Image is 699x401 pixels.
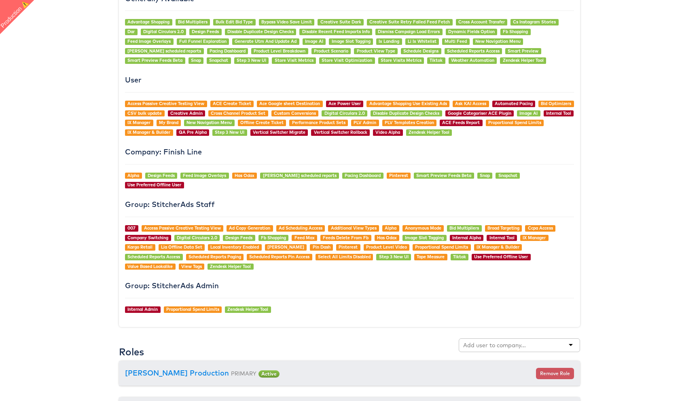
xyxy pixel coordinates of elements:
[320,19,361,25] a: Creative Suite Dark
[261,19,312,25] a: Bypass Video Save Limit
[279,225,322,231] a: Ad Scheduling Access
[237,57,266,63] a: Step 3 New UI
[366,244,407,250] a: Product Level Video
[415,244,468,250] a: Proportional Spend Limits
[453,254,466,260] a: Tiktok
[475,38,521,44] a: New Navigation Menu
[210,244,259,250] a: Local Inventory Enabled
[448,29,495,34] a: Dynamic Fields Option
[373,110,439,116] a: Disable Duplicate Design Checks
[210,264,251,269] a: Zendesk Helper Tool
[189,254,241,260] a: Scheduled Reports Paging
[417,254,445,260] a: Tape Measure
[385,225,396,231] a: Alpha
[546,110,571,116] a: Internal Tool
[318,254,371,260] a: Select All Limits Disabled
[452,235,481,241] a: Internal Alpha
[455,101,486,106] a: Ask KAI Access
[377,235,397,241] a: Has Odax
[416,173,471,178] a: Smart Preview Feeds Beta
[405,225,441,231] a: Anonymous Mode
[227,29,294,34] a: Disable Duplicate Design Checks
[235,173,254,178] a: Has Odax
[181,264,202,269] a: View Tags
[249,254,309,260] a: Scheduled Reports Pin Access
[314,129,367,135] a: Vertical Switcher Rollback
[322,57,372,63] a: Store Visit Optimization
[480,173,490,178] a: Snap
[127,48,201,54] a: [PERSON_NAME] scheduled reports
[369,19,450,25] a: Creative Suite Retry Failed Feed Fetch
[211,110,265,116] a: Cross Channel Product Set
[519,110,538,116] a: Image AI
[148,173,175,178] a: Design Feeds
[305,38,323,44] a: Image AI
[258,370,280,378] span: Active
[240,120,284,125] a: Offline Create Ticket
[127,110,162,116] a: CSV bulk update
[229,225,270,231] a: Ad Copy Generation
[161,244,202,250] a: Lia Offline Data Set
[253,129,305,135] a: Vertical Switcher Migrate
[127,235,168,241] a: Company Switching
[408,38,436,44] a: Li Ix Whitelist
[503,29,528,34] a: Fb Shopping
[332,38,371,44] a: Image Slot Tagging
[215,129,244,135] a: Step 3 New UI
[119,346,144,357] h3: Roles
[178,19,208,25] a: Bid Multipliers
[313,244,330,250] a: Pin Dash
[357,48,395,54] a: Product View Type
[536,368,574,379] button: Remove Role
[541,101,571,106] a: Bid Optimizers
[508,48,538,54] a: Smart Preview
[261,235,286,241] a: Fb Shopping
[127,101,204,106] a: Access Passive Creative Testing View
[127,57,182,63] a: Smart Preview Feeds Beta
[498,173,517,178] a: Snapchat
[328,101,361,106] a: Ace Power User
[458,19,505,25] a: Cross Account Transfer
[216,19,253,25] a: Bulk Edit Bid Type
[275,57,313,63] a: Store Visit Metrics
[405,235,444,241] a: Image Slot Tagging
[267,244,304,250] a: [PERSON_NAME]
[409,129,449,135] a: Zendesk Helper Tool
[125,282,574,290] h4: Group: StitcherAds Admin
[192,29,219,34] a: Design Feeds
[127,225,136,231] a: 007
[331,225,377,231] a: Additional View Types
[445,38,467,44] a: Multi Feed
[378,29,440,34] a: Dismiss Campaign Load Errors
[389,173,408,178] a: Pinterest
[448,110,511,116] a: Google Categoriser ACE Plugin
[477,244,519,250] a: IX Manager & Builder
[125,200,574,209] h4: Group: StitcherAds Staff
[369,101,447,106] a: Advantage Shopping Use Existing Ads
[294,235,315,241] a: Feed Max
[183,173,226,178] a: Feed Image Overlays
[474,254,528,260] a: Use Preferred Offline User
[125,368,229,378] a: [PERSON_NAME] Production
[259,101,320,106] a: Ace Google sheet Destination
[451,57,494,63] a: Weather Automation
[127,306,158,312] a: Internal Admin
[127,19,169,25] a: Advantage Shopping
[125,76,574,84] h4: User
[274,110,316,116] a: Custom Conversions
[179,129,207,135] a: QA Pre Alpha
[127,120,150,125] a: IX Manager
[213,101,251,106] a: ACE Create Ticket
[314,48,348,54] a: Product Scenario
[227,306,268,312] a: Zendesk Helper Tool
[323,235,369,241] a: Feeds Delete From Fb
[127,173,139,178] a: Alpha
[225,235,252,241] a: Design Feeds
[375,129,400,135] a: Video Alpha
[127,244,153,250] a: Kargo Retail
[127,38,171,44] a: Feed Image Overlays
[489,235,515,241] a: Internal Tool
[144,225,221,231] a: Access Passive Creative Testing View
[430,57,443,63] a: Tiktok
[379,38,399,44] a: Ix Landing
